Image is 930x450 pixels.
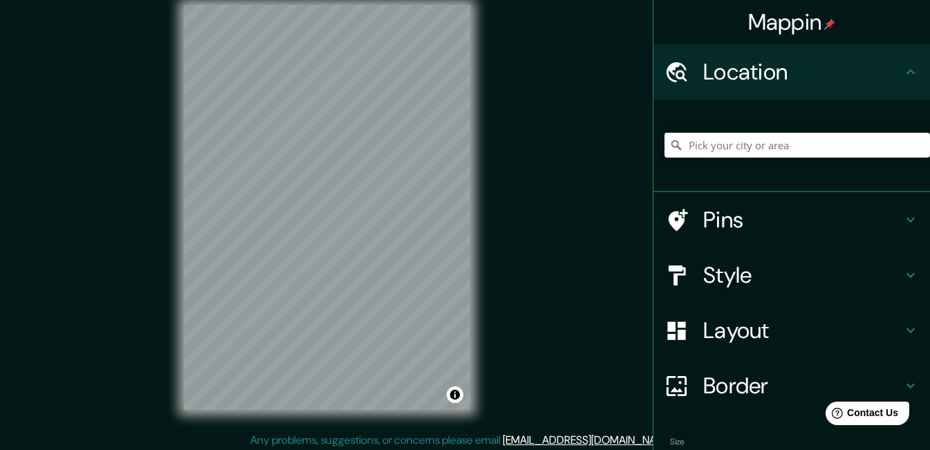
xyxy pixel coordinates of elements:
h4: Layout [703,317,902,344]
h4: Location [703,58,902,86]
h4: Style [703,261,902,289]
div: Border [653,358,930,413]
div: Pins [653,192,930,247]
iframe: Help widget launcher [807,396,915,435]
canvas: Map [184,5,470,410]
div: Layout [653,303,930,358]
h4: Mappin [748,8,836,36]
div: Style [653,247,930,303]
div: Location [653,44,930,100]
input: Pick your city or area [664,133,930,158]
button: Toggle attribution [447,386,463,403]
a: [EMAIL_ADDRESS][DOMAIN_NAME] [503,433,673,447]
label: Size [670,436,685,448]
img: pin-icon.png [824,19,835,30]
h4: Border [703,372,902,400]
h4: Pins [703,206,902,234]
p: Any problems, suggestions, or concerns please email . [250,432,676,449]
